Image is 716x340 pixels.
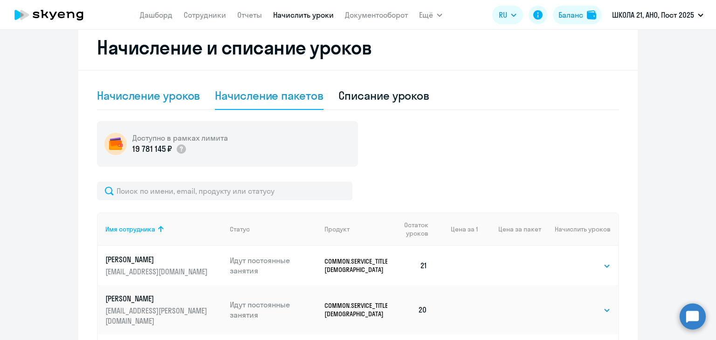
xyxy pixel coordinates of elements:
[184,10,226,20] a: Сотрудники
[215,88,323,103] div: Начисление пакетов
[499,9,507,20] span: RU
[478,212,541,246] th: Цена за пакет
[230,225,317,233] div: Статус
[345,10,408,20] a: Документооборот
[607,4,708,26] button: ШКОЛА 21, АНО, Пост 2025
[541,212,618,246] th: Начислить уроков
[230,225,250,233] div: Статус
[104,133,127,155] img: wallet-circle.png
[132,143,172,155] p: 19 781 145 ₽
[105,266,210,277] p: [EMAIL_ADDRESS][DOMAIN_NAME]
[324,225,350,233] div: Продукт
[132,133,228,143] h5: Доступно в рамках лимита
[105,225,155,233] div: Имя сотрудника
[140,10,172,20] a: Дашборд
[558,9,583,20] div: Баланс
[97,36,619,59] h2: Начисление и списание уроков
[435,212,478,246] th: Цена за 1
[237,10,262,20] a: Отчеты
[324,257,387,274] p: COMMON.SERVICE_TITLE.LONG.[DEMOGRAPHIC_DATA]
[97,88,200,103] div: Начисление уроков
[419,9,433,20] span: Ещё
[105,306,210,326] p: [EMAIL_ADDRESS][PERSON_NAME][DOMAIN_NAME]
[612,9,694,20] p: ШКОЛА 21, АНО, Пост 2025
[387,246,435,285] td: 21
[492,6,523,24] button: RU
[230,299,317,320] p: Идут постоянные занятия
[105,254,210,265] p: [PERSON_NAME]
[105,254,222,277] a: [PERSON_NAME][EMAIL_ADDRESS][DOMAIN_NAME]
[230,255,317,276] p: Идут постоянные занятия
[97,182,352,200] input: Поиск по имени, email, продукту или статусу
[387,285,435,334] td: 20
[273,10,334,20] a: Начислить уроки
[105,293,210,304] p: [PERSON_NAME]
[395,221,435,238] div: Остаток уроков
[419,6,442,24] button: Ещё
[324,225,387,233] div: Продукт
[338,88,430,103] div: Списание уроков
[553,6,602,24] button: Балансbalance
[395,221,428,238] span: Остаток уроков
[587,10,596,20] img: balance
[324,301,387,318] p: COMMON.SERVICE_TITLE.LONG.[DEMOGRAPHIC_DATA]
[105,225,222,233] div: Имя сотрудника
[105,293,222,326] a: [PERSON_NAME][EMAIL_ADDRESS][PERSON_NAME][DOMAIN_NAME]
